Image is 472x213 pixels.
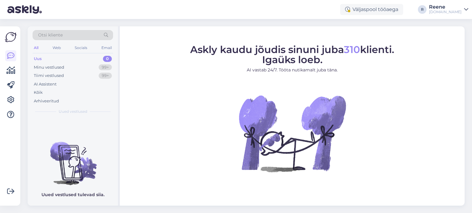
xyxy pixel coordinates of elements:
[38,32,63,38] span: Otsi kliente
[73,44,88,52] div: Socials
[340,4,403,15] div: Väljaspool tööaega
[34,89,43,96] div: Kõik
[190,44,394,66] span: Askly kaudu jõudis sinuni juba klienti. Igaüks loeb.
[103,56,112,62] div: 0
[5,31,17,43] img: Askly Logo
[237,78,348,188] img: No Chat active
[418,5,427,14] div: R
[99,73,112,79] div: 99+
[59,109,87,114] span: Uued vestlused
[28,131,118,186] img: No chats
[190,67,394,73] p: AI vastab 24/7. Tööta nutikamalt juba täna.
[100,44,113,52] div: Email
[429,10,462,14] div: [DOMAIN_NAME]
[51,44,62,52] div: Web
[429,5,468,14] a: Reene[DOMAIN_NAME]
[34,73,64,79] div: Tiimi vestlused
[34,98,59,104] div: Arhiveeritud
[99,64,112,70] div: 99+
[34,56,42,62] div: Uus
[34,81,57,87] div: AI Assistent
[344,44,360,55] span: 310
[33,44,40,52] div: All
[429,5,462,10] div: Reene
[34,64,64,70] div: Minu vestlused
[41,192,104,198] p: Uued vestlused tulevad siia.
